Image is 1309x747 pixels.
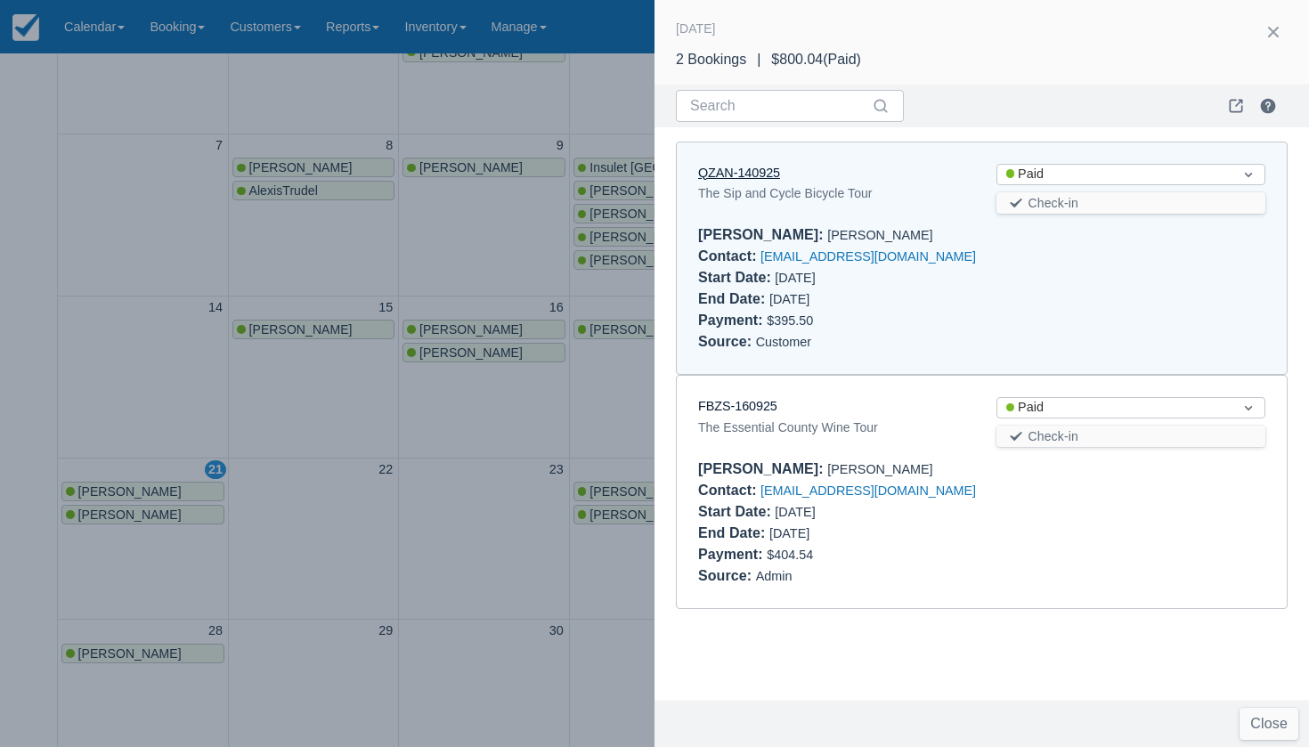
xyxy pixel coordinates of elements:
[771,49,861,70] div: $800.04 ( Paid )
[698,501,968,523] div: [DATE]
[676,18,716,39] div: [DATE]
[698,461,827,476] div: [PERSON_NAME] :
[698,417,968,438] div: The Essential County Wine Tour
[698,544,1265,565] div: $404.54
[1240,166,1257,183] span: Dropdown icon
[698,227,827,242] div: [PERSON_NAME] :
[1240,399,1257,417] span: Dropdown icon
[698,525,769,540] div: End Date :
[698,504,775,519] div: Start Date :
[746,49,771,70] div: |
[690,90,868,122] input: Search
[760,483,976,498] a: [EMAIL_ADDRESS][DOMAIN_NAME]
[1006,165,1224,184] div: Paid
[698,399,777,413] a: FBZS-160925
[996,192,1266,214] button: Check-in
[1006,398,1224,418] div: Paid
[996,426,1266,447] button: Check-in
[698,483,760,498] div: Contact :
[760,249,976,264] a: [EMAIL_ADDRESS][DOMAIN_NAME]
[698,248,760,264] div: Contact :
[698,334,756,349] div: Source :
[698,523,968,544] div: [DATE]
[698,568,756,583] div: Source :
[698,291,769,306] div: End Date :
[698,288,968,310] div: [DATE]
[698,267,968,288] div: [DATE]
[698,331,1265,353] div: Customer
[698,166,780,180] a: QZAN-140925
[698,547,767,562] div: Payment :
[698,183,968,204] div: The Sip and Cycle Bicycle Tour
[698,270,775,285] div: Start Date :
[698,224,1265,246] div: [PERSON_NAME]
[676,49,746,70] div: 2 Bookings
[698,310,1265,331] div: $395.50
[698,313,767,328] div: Payment :
[698,459,1265,480] div: [PERSON_NAME]
[698,565,1265,587] div: Admin
[1240,708,1298,740] button: Close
